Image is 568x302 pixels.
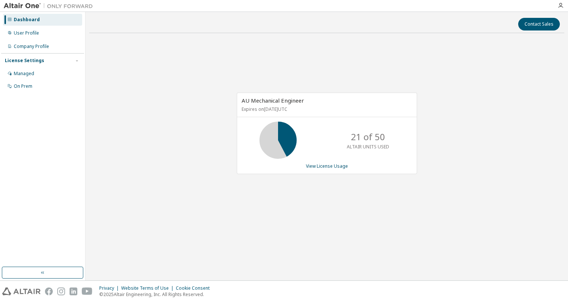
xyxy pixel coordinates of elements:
[57,287,65,295] img: instagram.svg
[99,285,121,291] div: Privacy
[518,18,560,30] button: Contact Sales
[121,285,176,291] div: Website Terms of Use
[14,83,32,89] div: On Prem
[14,17,40,23] div: Dashboard
[14,30,39,36] div: User Profile
[14,71,34,77] div: Managed
[82,287,93,295] img: youtube.svg
[306,163,348,169] a: View License Usage
[70,287,77,295] img: linkedin.svg
[176,285,214,291] div: Cookie Consent
[347,144,389,150] p: ALTAIR UNITS USED
[14,44,49,49] div: Company Profile
[242,106,410,112] p: Expires on [DATE] UTC
[99,291,214,298] p: © 2025 Altair Engineering, Inc. All Rights Reserved.
[351,131,385,143] p: 21 of 50
[45,287,53,295] img: facebook.svg
[2,287,41,295] img: altair_logo.svg
[242,97,304,104] span: AU Mechanical Engineer
[5,58,44,64] div: License Settings
[4,2,97,10] img: Altair One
